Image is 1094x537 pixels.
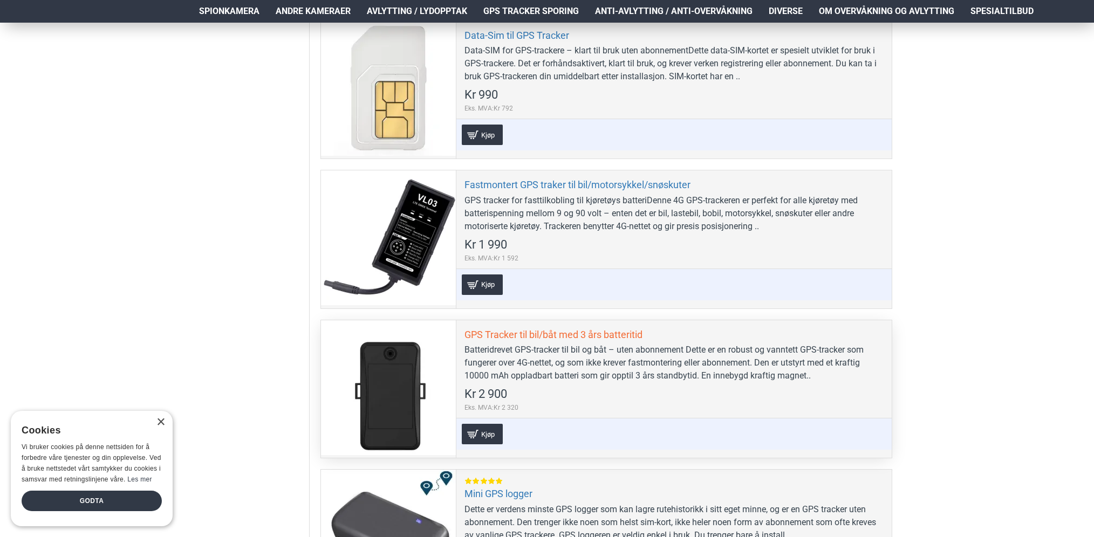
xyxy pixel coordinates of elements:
span: Avlytting / Lydopptak [367,5,467,18]
span: Kjøp [478,132,497,139]
span: Vi bruker cookies på denne nettsiden for å forbedre våre tjenester og din opplevelse. Ved å bruke... [22,443,161,483]
a: Data-Sim til GPS Tracker [321,21,456,156]
a: Data-Sim til GPS Tracker [464,29,569,42]
span: Kjøp [478,281,497,288]
span: Eks. MVA:Kr 792 [464,104,513,113]
span: Eks. MVA:Kr 1 592 [464,253,518,263]
div: Godta [22,491,162,511]
a: GPS Tracker til bil/båt med 3 års batteritid GPS Tracker til bil/båt med 3 års batteritid [321,320,456,455]
span: Kjøp [478,431,497,438]
span: Andre kameraer [276,5,351,18]
a: Fastmontert GPS traker til bil/motorsykkel/snøskuter Fastmontert GPS traker til bil/motorsykkel/s... [321,170,456,305]
div: Batteridrevet GPS-tracker til bil og båt – uten abonnement Dette er en robust og vanntett GPS-tra... [464,343,884,382]
span: Kr 1 990 [464,239,507,251]
span: Om overvåkning og avlytting [819,5,954,18]
span: Anti-avlytting / Anti-overvåkning [595,5,753,18]
span: Kr 990 [464,89,498,101]
div: Close [156,418,165,426]
span: GPS Tracker Sporing [483,5,579,18]
div: GPS tracker for fasttilkobling til kjøretøys batteriDenne 4G GPS-trackeren er perfekt for alle kj... [464,194,884,233]
div: Cookies [22,419,155,442]
div: Data-SIM for GPS-trackere – klart til bruk uten abonnementDette data-SIM-kortet er spesielt utvik... [464,44,884,83]
span: Eks. MVA:Kr 2 320 [464,403,518,412]
a: Les mer, opens a new window [127,476,152,483]
span: Diverse [769,5,803,18]
span: Spesialtilbud [970,5,1034,18]
a: GPS Tracker til bil/båt med 3 års batteritid [464,328,642,341]
a: Mini GPS logger [464,487,532,500]
a: Fastmontert GPS traker til bil/motorsykkel/snøskuter [464,178,690,191]
span: Kr 2 900 [464,388,507,400]
span: Spionkamera [199,5,259,18]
